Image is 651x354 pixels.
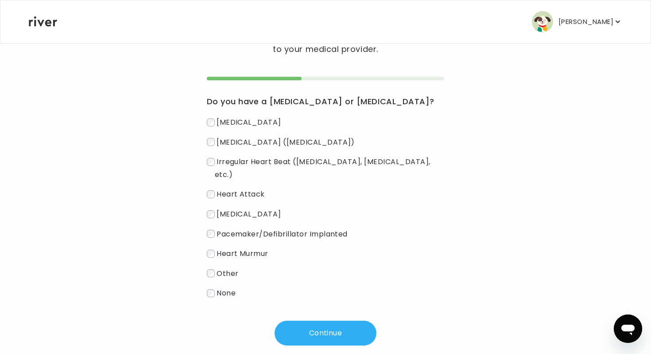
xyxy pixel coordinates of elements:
input: [MEDICAL_DATA] [207,210,215,218]
span: Irregular Heart Beat ([MEDICAL_DATA], [MEDICAL_DATA], etc.) [215,157,430,180]
span: Other [217,268,238,278]
img: user avatar [532,11,553,32]
span: [MEDICAL_DATA] ([MEDICAL_DATA]) [217,137,355,147]
input: Pacemaker/Defibrillator Implanted [207,230,215,238]
span: Heart Murmur [217,248,268,259]
span: None [217,288,236,298]
input: Heart Attack [207,190,215,198]
span: [MEDICAL_DATA] [217,117,281,127]
input: Other [207,269,215,277]
input: Irregular Heart Beat ([MEDICAL_DATA], [MEDICAL_DATA], etc.) [207,158,215,166]
span: Pacemaker/Defibrillator Implanted [217,228,348,239]
input: [MEDICAL_DATA] [207,118,215,126]
input: None [207,289,215,297]
input: Heart Murmur [207,250,215,258]
p: [PERSON_NAME] [558,16,613,28]
input: [MEDICAL_DATA] ([MEDICAL_DATA]) [207,138,215,146]
span: Heart Attack [217,189,265,199]
button: user avatar[PERSON_NAME] [532,11,622,32]
span: [MEDICAL_DATA] [217,209,281,219]
iframe: Button to launch messaging window [614,315,642,343]
h3: Do you have a [MEDICAL_DATA] or [MEDICAL_DATA]? [207,94,445,109]
button: Continue [275,321,376,346]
